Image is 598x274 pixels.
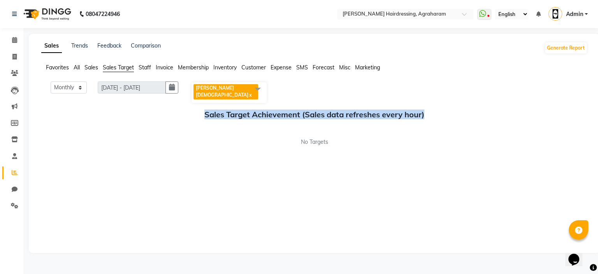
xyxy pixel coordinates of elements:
span: Staff [139,64,151,71]
a: Sales [41,39,62,53]
h5: Sales Target Achievement (Sales data refreshes every hour) [47,110,581,119]
span: No Targets [301,138,328,146]
a: x [248,92,252,98]
span: SMS [296,64,308,71]
span: Inventory [213,64,237,71]
img: logo [20,3,73,25]
a: Feedback [97,42,121,49]
img: Admin [549,7,562,21]
span: Marketing [355,64,380,71]
span: Sales [84,64,98,71]
span: [PERSON_NAME][DEMOGRAPHIC_DATA] [196,85,248,98]
span: Invoice [156,64,173,71]
span: Forecast [313,64,334,71]
input: DD/MM/YYYY-DD/MM/YYYY [98,81,166,94]
iframe: chat widget [565,243,590,266]
span: All [74,64,80,71]
a: Trends [71,42,88,49]
span: Admin [566,10,583,18]
span: Expense [271,64,292,71]
button: Generate Report [545,42,587,53]
a: Comparison [131,42,161,49]
span: Customer [241,64,266,71]
span: Misc [339,64,350,71]
b: 08047224946 [86,3,120,25]
span: Favorites [46,64,69,71]
span: Membership [178,64,209,71]
span: Sales Target [103,64,134,71]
